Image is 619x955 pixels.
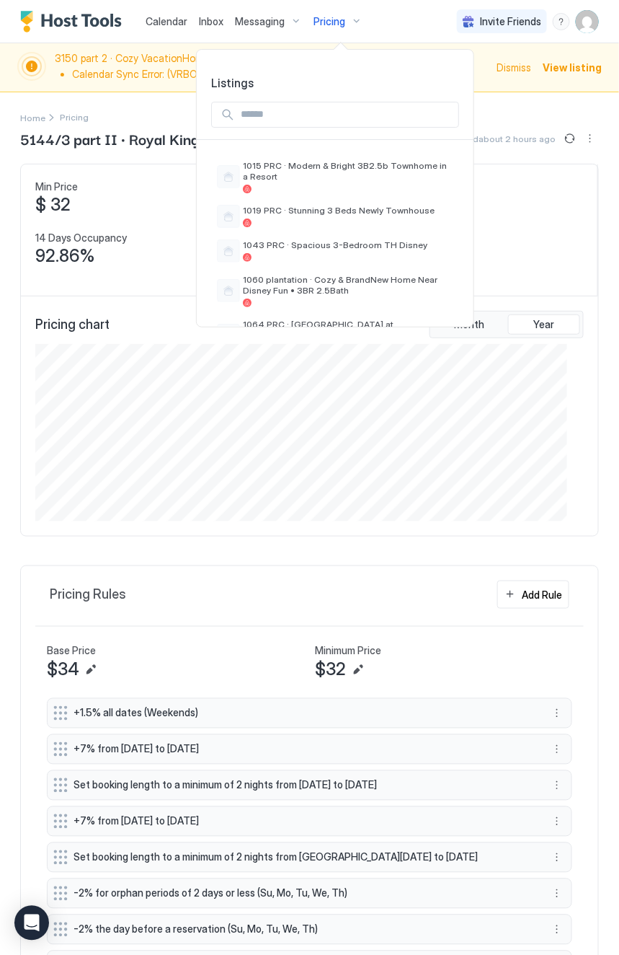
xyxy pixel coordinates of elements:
div: Open Intercom Messenger [14,906,49,941]
span: 1015 PRC · Modern & Bright 3B2.5b Townhome in a Resort [243,160,453,182]
span: 1060 plantation · Cozy & BrandNew Home Near Disney Fun • 3BR 2.5Bath [243,274,453,296]
span: 1064 PRC · [GEOGRAPHIC_DATA] at [GEOGRAPHIC_DATA] no fees [243,319,453,340]
span: 1043 PRC · Spacious 3-Bedroom TH Disney [243,239,453,250]
span: 1019 PRC · Stunning 3 Beds Newly Townhouse [243,205,453,216]
input: Input Field [235,102,458,127]
span: Listings [197,76,473,90]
